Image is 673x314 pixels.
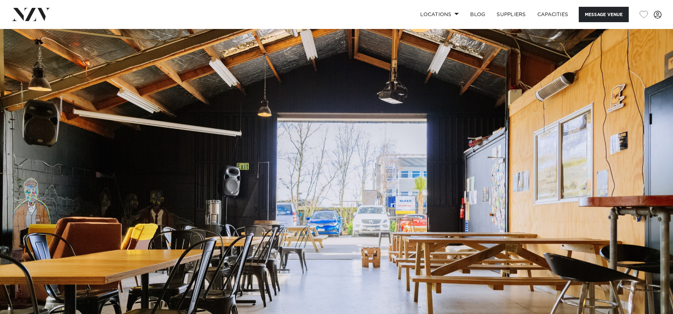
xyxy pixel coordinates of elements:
a: Capacities [532,7,574,22]
a: BLOG [464,7,491,22]
a: Locations [415,7,464,22]
img: nzv-logo.png [11,8,50,21]
a: SUPPLIERS [491,7,531,22]
button: Message Venue [579,7,629,22]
